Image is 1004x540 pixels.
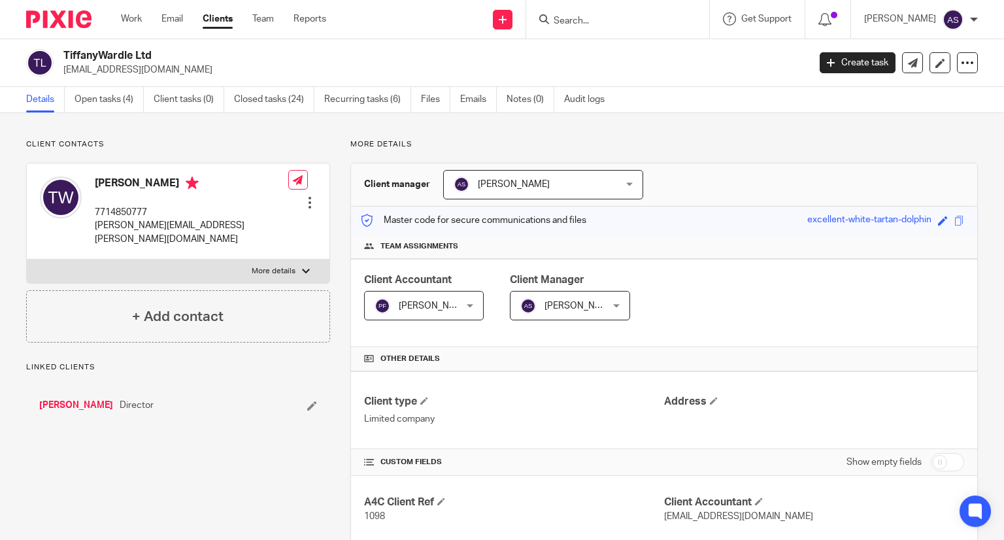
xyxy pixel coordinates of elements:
p: Limited company [364,413,664,426]
h4: + Add contact [132,307,224,327]
h4: A4C Client Ref [364,496,664,509]
h4: Client type [364,395,664,409]
img: svg%3E [40,177,82,218]
a: Audit logs [564,87,614,112]
img: svg%3E [520,298,536,314]
img: svg%3E [454,177,469,192]
a: Client tasks (0) [154,87,224,112]
img: svg%3E [943,9,963,30]
h4: [PERSON_NAME] [95,177,288,193]
p: Master code for secure communications and files [361,214,586,227]
span: Client Accountant [364,275,452,285]
span: [PERSON_NAME] [399,301,471,311]
img: svg%3E [26,49,54,76]
h4: Address [664,395,964,409]
a: Work [121,12,142,25]
h2: TiffanyWardle Ltd [63,49,653,63]
a: Clients [203,12,233,25]
h4: CUSTOM FIELDS [364,457,664,467]
a: Files [421,87,450,112]
p: [PERSON_NAME][EMAIL_ADDRESS][PERSON_NAME][DOMAIN_NAME] [95,219,288,246]
i: Primary [186,177,199,190]
span: Other details [380,354,440,364]
p: Linked clients [26,362,330,373]
p: [EMAIL_ADDRESS][DOMAIN_NAME] [63,63,800,76]
a: Emails [460,87,497,112]
a: Closed tasks (24) [234,87,314,112]
p: More details [350,139,978,150]
a: Email [161,12,183,25]
a: Create task [820,52,895,73]
p: More details [252,266,295,277]
span: Director [120,399,154,412]
a: Notes (0) [507,87,554,112]
span: [PERSON_NAME] [544,301,616,311]
a: Recurring tasks (6) [324,87,411,112]
span: 1098 [364,512,385,521]
a: Reports [293,12,326,25]
span: Client Manager [510,275,584,285]
span: Team assignments [380,241,458,252]
h4: Client Accountant [664,496,964,509]
a: [PERSON_NAME] [39,399,113,412]
input: Search [552,16,670,27]
img: svg%3E [375,298,390,314]
a: Details [26,87,65,112]
div: excellent-white-tartan-dolphin [807,213,931,228]
span: [PERSON_NAME] [478,180,550,189]
p: Client contacts [26,139,330,150]
p: 7714850777 [95,206,288,219]
a: Team [252,12,274,25]
img: Pixie [26,10,92,28]
span: Get Support [741,14,792,24]
a: Open tasks (4) [75,87,144,112]
p: [PERSON_NAME] [864,12,936,25]
label: Show empty fields [846,456,922,469]
span: [EMAIL_ADDRESS][DOMAIN_NAME] [664,512,813,521]
h3: Client manager [364,178,430,191]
